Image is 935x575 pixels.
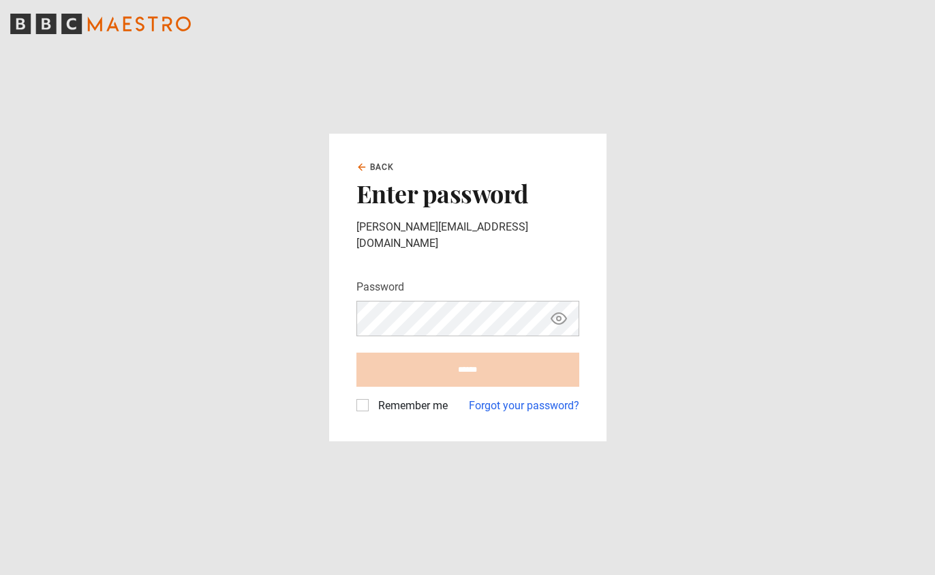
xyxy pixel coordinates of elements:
[370,161,395,173] span: Back
[469,398,579,414] a: Forgot your password?
[10,14,191,34] svg: BBC Maestro
[373,398,448,414] label: Remember me
[356,219,579,252] p: [PERSON_NAME][EMAIL_ADDRESS][DOMAIN_NAME]
[356,179,579,207] h2: Enter password
[356,161,395,173] a: Back
[356,279,404,295] label: Password
[547,307,570,331] button: Show password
